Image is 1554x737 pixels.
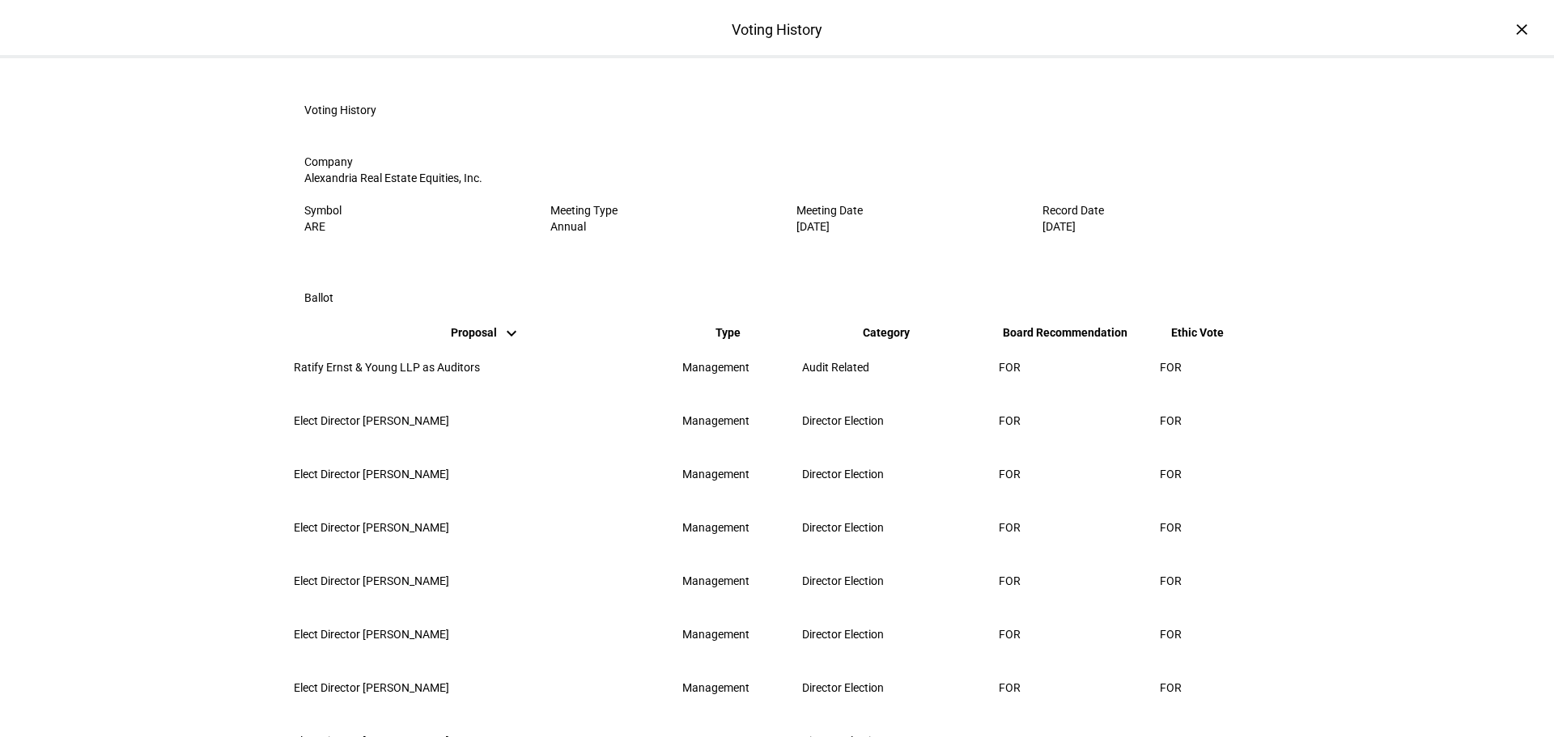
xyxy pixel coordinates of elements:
[1160,521,1182,534] span: FOR
[1160,681,1182,694] span: FOR
[1160,468,1182,481] span: FOR
[294,521,449,534] span: Elect Director [PERSON_NAME]
[802,361,869,374] span: Audit Related
[502,324,521,343] mat-icon: keyboard_arrow_down
[802,521,884,534] span: Director Election
[1160,574,1182,587] span: FOR
[451,326,521,339] span: Proposal
[294,414,449,427] span: Elect Director [PERSON_NAME]
[1160,361,1182,374] span: FOR
[682,574,749,587] span: Management
[802,414,884,427] span: Director Election
[999,574,1021,587] span: FOR
[304,220,512,233] div: ARE
[682,414,749,427] span: Management
[999,468,1021,481] span: FOR
[304,104,376,116] h3: Voting History
[802,628,884,641] span: Director Election
[682,361,749,374] span: Management
[999,414,1021,427] span: FOR
[999,681,1021,694] span: FOR
[1160,628,1182,641] span: FOR
[1042,204,1250,217] div: Record Date
[294,361,480,374] span: Ratify Ernst & Young LLP as Auditors
[304,155,1250,168] div: Company
[1509,16,1535,42] div: ×
[682,521,749,534] span: Management
[1042,220,1250,233] div: [DATE]
[294,468,449,481] span: Elect Director [PERSON_NAME]
[802,574,884,587] span: Director Election
[863,326,934,339] span: Category
[682,628,749,641] span: Management
[1171,326,1248,339] span: Ethic Vote
[802,468,884,481] span: Director Election
[796,204,1004,217] div: Meeting Date
[796,220,1004,233] div: [DATE]
[304,204,512,217] div: Symbol
[999,628,1021,641] span: FOR
[715,326,765,339] span: Type
[550,204,758,217] div: Meeting Type
[304,172,1250,184] div: Alexandria Real Estate Equities, Inc.
[294,628,449,641] span: Elect Director [PERSON_NAME]
[550,220,758,233] div: Annual
[1003,326,1152,339] span: Board Recommendation
[294,681,449,694] span: Elect Director [PERSON_NAME]
[304,291,333,304] eth-data-table-title: Ballot
[682,681,749,694] span: Management
[1160,414,1182,427] span: FOR
[682,468,749,481] span: Management
[999,521,1021,534] span: FOR
[999,361,1021,374] span: FOR
[294,574,449,587] span: Elect Director [PERSON_NAME]
[802,681,884,694] span: Director Election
